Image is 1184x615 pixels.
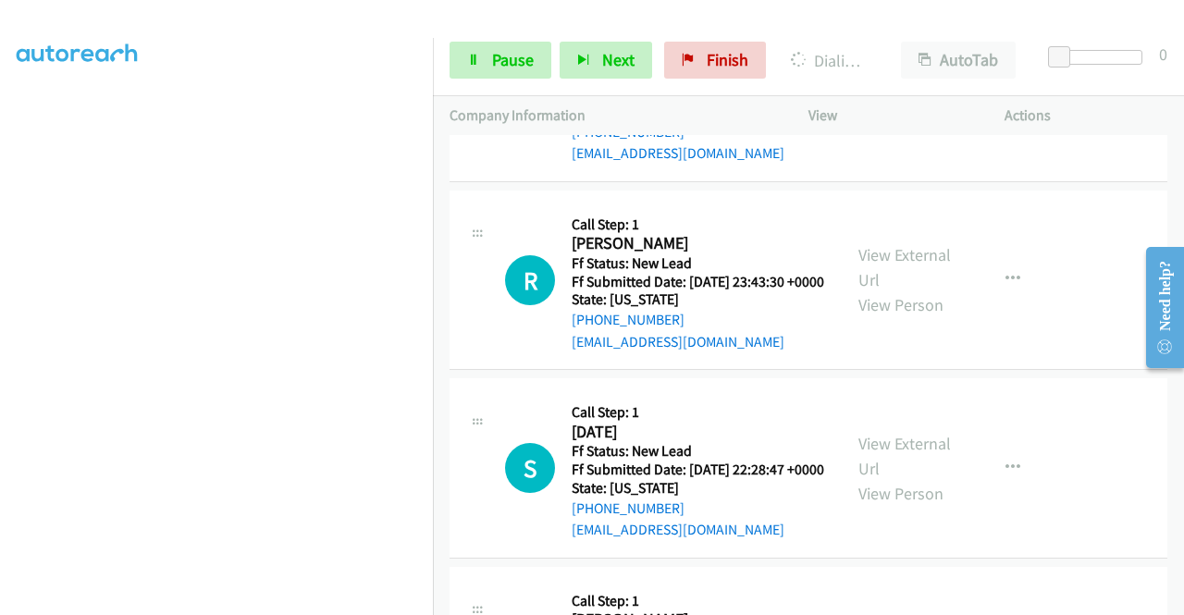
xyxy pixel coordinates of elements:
a: [EMAIL_ADDRESS][DOMAIN_NAME] [572,333,784,351]
a: View External Url [858,244,951,290]
p: Company Information [450,105,775,127]
p: View [808,105,971,127]
a: [EMAIL_ADDRESS][DOMAIN_NAME] [572,521,784,538]
p: Actions [1005,105,1167,127]
h5: Ff Submitted Date: [DATE] 22:28:47 +0000 [572,461,824,479]
button: Next [560,42,652,79]
div: The call is yet to be attempted [505,443,555,493]
div: 0 [1159,42,1167,67]
div: Delay between calls (in seconds) [1057,50,1142,65]
h5: State: [US_STATE] [572,479,824,498]
a: View Person [858,294,943,315]
h5: Call Step: 1 [572,215,824,234]
h5: State: [US_STATE] [572,290,824,309]
a: [EMAIL_ADDRESS][DOMAIN_NAME] [572,144,784,162]
span: Finish [707,49,748,70]
h2: [PERSON_NAME] [572,233,824,254]
button: AutoTab [901,42,1016,79]
a: View Person [858,483,943,504]
a: View External Url [858,433,951,479]
span: Pause [492,49,534,70]
span: Next [602,49,635,70]
a: [PHONE_NUMBER] [572,311,684,328]
h5: Call Step: 1 [572,592,824,610]
div: The call is yet to be attempted [505,255,555,305]
a: [PHONE_NUMBER] [572,499,684,517]
h5: Ff Status: New Lead [572,442,824,461]
h5: Call Step: 1 [572,403,824,422]
h1: S [505,443,555,493]
a: Finish [664,42,766,79]
iframe: Resource Center [1131,234,1184,381]
a: Pause [450,42,551,79]
a: [PHONE_NUMBER] [572,123,684,141]
h5: Ff Submitted Date: [DATE] 23:43:30 +0000 [572,273,824,291]
h5: Ff Status: New Lead [572,254,824,273]
h2: [DATE] [572,422,824,443]
h1: R [505,255,555,305]
p: Dialing [PERSON_NAME] [791,48,868,73]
